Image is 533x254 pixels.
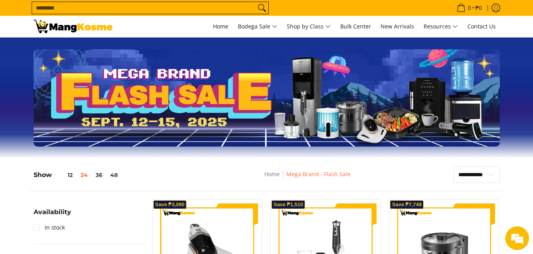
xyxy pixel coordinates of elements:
[340,23,371,30] span: Bulk Center
[273,202,303,207] span: Save ₱1,510
[467,5,472,11] span: 0
[92,172,106,178] button: 36
[377,16,418,37] a: New Arrivals
[34,221,65,234] a: In stock
[256,2,268,14] button: Search
[287,22,331,32] span: Shop by Class
[467,23,496,30] span: Contact Us
[106,172,122,178] button: 48
[77,172,92,178] button: 24
[474,5,483,11] span: ₱0
[213,23,228,30] span: Home
[34,209,71,215] span: Availability
[238,22,277,32] span: Bodega Sale
[463,16,500,37] a: Contact Us
[264,170,280,178] a: Home
[155,202,185,207] span: Save ₱3,090
[336,16,375,37] a: Bulk Center
[392,202,422,207] span: Save ₱7,749
[207,169,408,187] nav: Breadcrumbs
[424,22,458,32] span: Resources
[209,16,232,37] a: Home
[34,20,113,33] img: MANG KOSME MEGA BRAND FLASH SALE: September 12-15, 2025 l Mang Kosme
[286,170,350,178] a: Mega Brand - Flash Sale
[52,172,77,178] button: 12
[454,4,484,12] span: •
[34,171,122,179] h5: Show
[34,209,71,221] summary: Open
[234,16,281,37] a: Bodega Sale
[121,16,500,37] nav: Main Menu
[420,16,462,37] a: Resources
[283,16,335,37] a: Shop by Class
[380,23,414,30] span: New Arrivals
